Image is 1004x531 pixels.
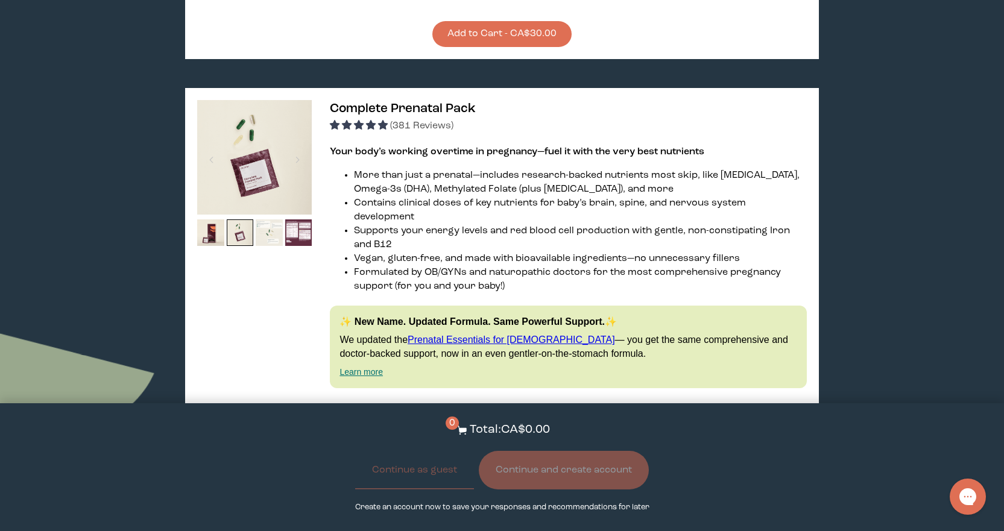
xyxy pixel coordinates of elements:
[339,333,797,360] p: We updated the — you get the same comprehensive and doctor-backed support, now in an even gentler...
[256,219,283,247] img: thumbnail image
[355,451,474,489] button: Continue as guest
[446,416,459,430] span: 0
[330,147,704,157] strong: Your body’s working overtime in pregnancy—fuel it with the very best nutrients
[339,367,383,377] a: Learn more
[197,100,312,215] img: thumbnail image
[354,252,806,266] li: Vegan, gluten-free, and made with bioavailable ingredients—no unnecessary fillers
[330,121,390,131] span: 4.91 stars
[330,102,476,115] span: Complete Prenatal Pack
[432,21,572,47] button: Add to Cart - CA$30.00
[354,169,806,196] li: More than just a prenatal—includes research-backed nutrients most skip, like [MEDICAL_DATA], Omeg...
[285,219,312,247] img: thumbnail image
[354,196,806,224] li: Contains clinical doses of key nutrients for baby’s brain, spine, and nervous system development
[354,224,806,252] li: Supports your energy levels and red blood cell production with gentle, non-constipating Iron and B12
[408,335,615,345] a: Prenatal Essentials for [DEMOGRAPHIC_DATA]
[227,219,254,247] img: thumbnail image
[479,451,649,489] button: Continue and create account
[355,501,649,513] p: Create an account now to save your responses and recommendations for later
[390,121,453,131] span: (381 Reviews)
[354,266,806,294] li: Formulated by OB/GYNs and naturopathic doctors for the most comprehensive pregnancy support (for ...
[339,316,617,327] strong: ✨ New Name. Updated Formula. Same Powerful Support.✨
[470,421,550,439] p: Total: CA$0.00
[197,219,224,247] img: thumbnail image
[944,474,992,519] iframe: Gorgias live chat messenger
